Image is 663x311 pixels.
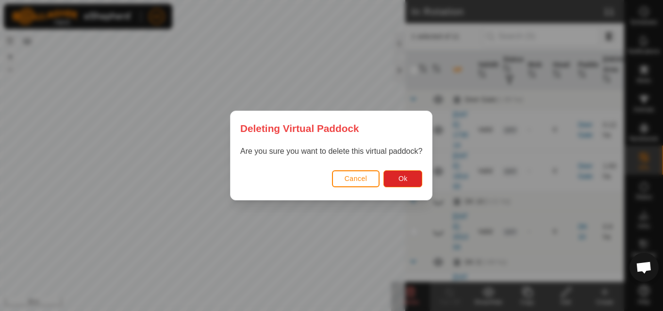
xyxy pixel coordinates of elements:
span: Deleting Virtual Paddock [240,121,359,136]
span: Cancel [345,175,367,182]
span: Ok [398,175,408,182]
p: Are you sure you want to delete this virtual paddock? [240,146,422,157]
button: Ok [384,170,423,187]
div: Open chat [630,253,659,282]
button: Cancel [332,170,380,187]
